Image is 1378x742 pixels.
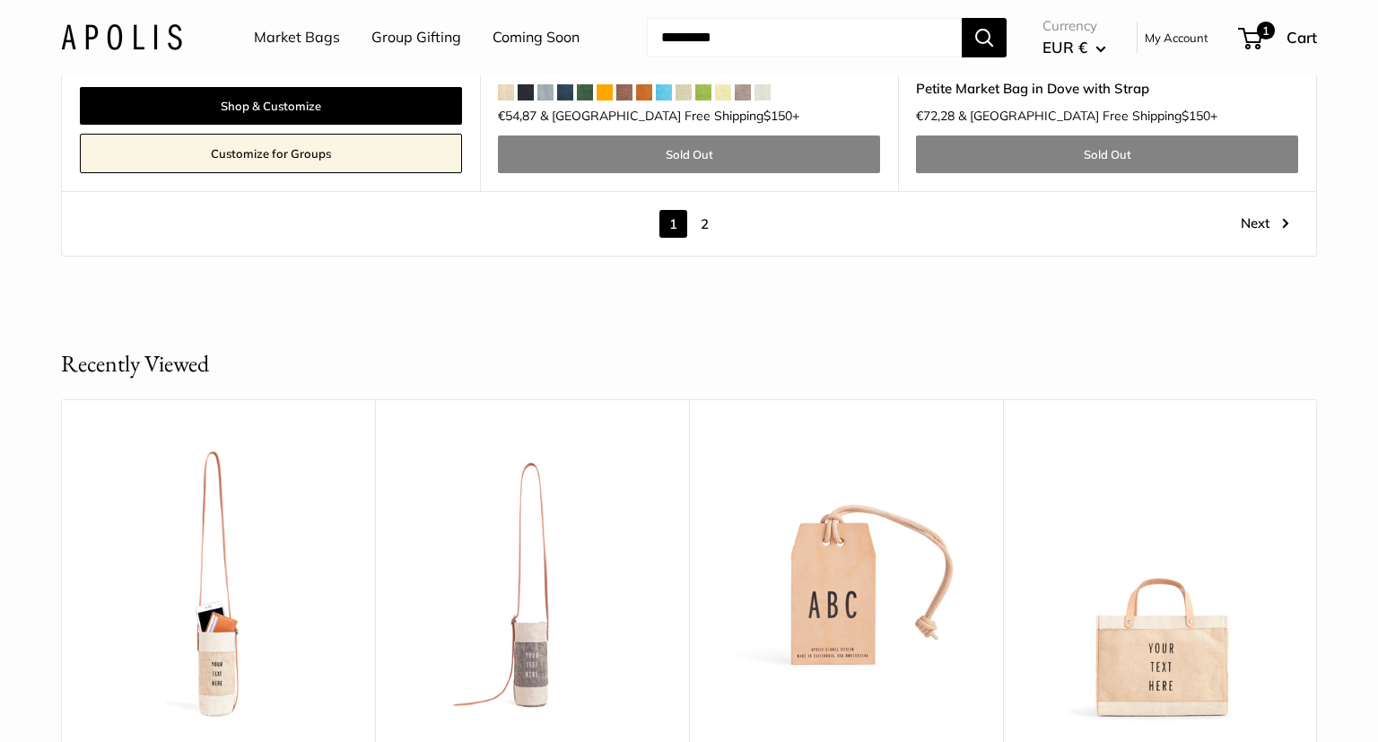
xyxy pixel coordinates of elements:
[1240,23,1317,52] a: 1 Cart
[916,109,955,122] span: €72,28
[498,109,536,122] span: €54,87
[1145,27,1208,48] a: My Account
[916,135,1298,173] a: Sold Out
[1241,210,1289,238] a: Next
[498,135,880,173] a: Sold Out
[691,210,719,238] a: 2
[1042,13,1106,39] span: Currency
[80,87,462,125] a: Shop & Customize
[1042,38,1087,57] span: EUR €
[493,24,580,51] a: Coming Soon
[707,444,985,722] img: description_Make it yours with custom printed text
[79,444,357,722] a: description_Our first Crossbody Bottle Bagdescription_Effortless Style
[61,346,209,381] h2: Recently Viewed
[254,24,340,51] a: Market Bags
[61,24,182,50] img: Apolis
[962,18,1007,57] button: Search
[371,24,461,51] a: Group Gifting
[916,78,1298,99] a: Petite Market Bag in Dove with Strap
[1042,33,1106,62] button: EUR €
[958,109,1217,122] span: & [GEOGRAPHIC_DATA] Free Shipping +
[1286,28,1317,47] span: Cart
[1182,108,1210,124] span: $150
[763,108,792,124] span: $150
[1021,444,1299,722] a: Petite Market Bag in Naturaldescription_Effortless style that elevates every moment
[647,18,962,57] input: Search...
[1021,444,1299,722] img: Petite Market Bag in Natural
[80,134,462,173] a: Customize for Groups
[79,444,357,722] img: description_Our first Crossbody Bottle Bag
[707,444,985,722] a: description_Make it yours with custom printed textdescription_3mm thick, vegetable tanned America...
[393,444,671,722] a: description_Our first Crossbody Bottle Bagdescription_Even available for group gifting and events
[540,109,799,122] span: & [GEOGRAPHIC_DATA] Free Shipping +
[393,444,671,722] img: description_Our first Crossbody Bottle Bag
[1257,22,1275,39] span: 1
[659,210,687,238] span: 1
